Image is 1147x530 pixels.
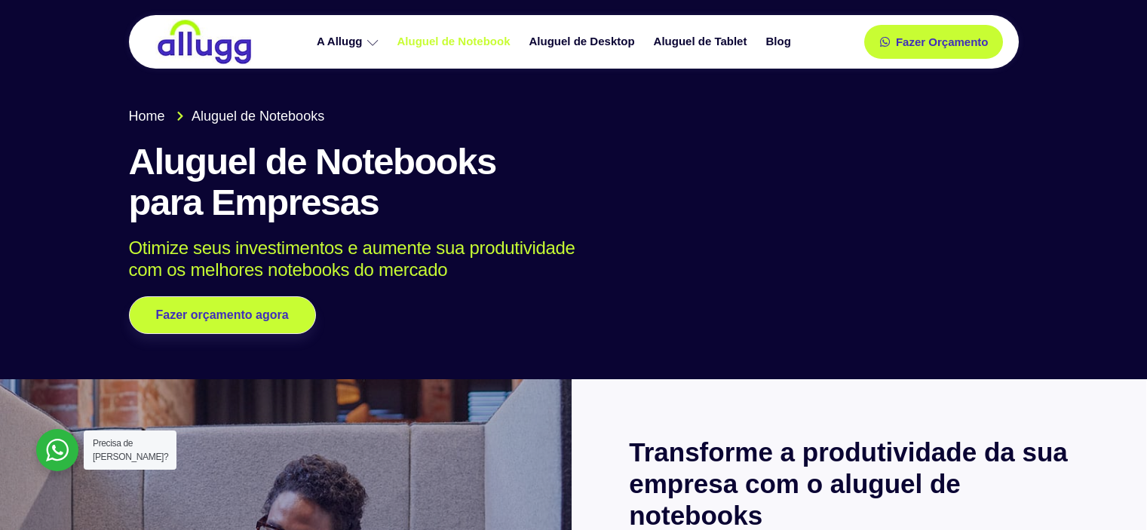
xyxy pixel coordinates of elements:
span: Aluguel de Notebooks [188,106,324,127]
a: Blog [758,29,802,55]
a: Aluguel de Desktop [522,29,646,55]
p: Otimize seus investimentos e aumente sua produtividade com os melhores notebooks do mercado [129,237,997,281]
span: Fazer Orçamento [896,36,989,47]
img: locação de TI é Allugg [155,19,253,65]
span: Precisa de [PERSON_NAME]? [93,438,168,462]
a: Fazer orçamento agora [129,296,316,334]
span: Fazer orçamento agora [156,309,289,321]
a: Aluguel de Notebook [390,29,522,55]
a: A Allugg [309,29,390,55]
h1: Aluguel de Notebooks para Empresas [129,142,1019,223]
a: Fazer Orçamento [864,25,1004,59]
a: Aluguel de Tablet [646,29,759,55]
span: Home [129,106,165,127]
